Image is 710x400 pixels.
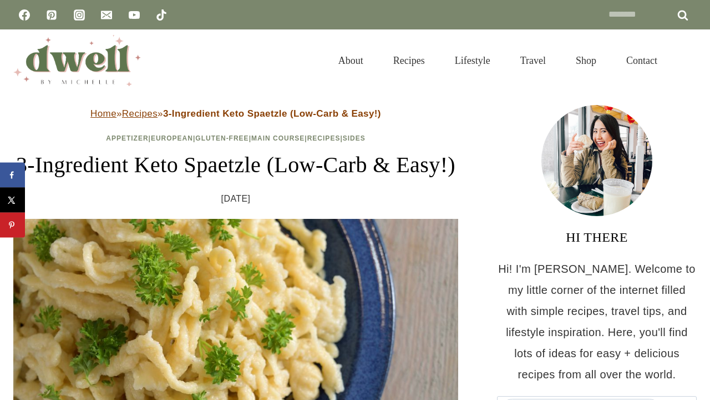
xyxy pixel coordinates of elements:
[90,108,116,119] a: Home
[195,134,248,142] a: Gluten-Free
[497,258,697,385] p: Hi! I'm [PERSON_NAME]. Welcome to my little corner of the internet filled with simple recipes, tr...
[378,41,440,80] a: Recipes
[106,134,148,142] a: Appetizer
[122,108,158,119] a: Recipes
[307,134,341,142] a: Recipes
[440,41,505,80] a: Lifestyle
[678,51,697,70] button: View Search Form
[561,41,611,80] a: Shop
[106,134,366,142] span: | | | | |
[163,108,381,119] strong: 3-Ingredient Keto Spaetzle (Low-Carb & Easy!)
[90,108,381,119] span: » »
[611,41,672,80] a: Contact
[13,148,458,182] h1: 3-Ingredient Keto Spaetzle (Low-Carb & Easy!)
[13,4,35,26] a: Facebook
[40,4,63,26] a: Pinterest
[323,41,378,80] a: About
[68,4,90,26] a: Instagram
[497,227,697,247] h3: HI THERE
[323,41,672,80] nav: Primary Navigation
[151,134,193,142] a: European
[343,134,366,142] a: Sides
[251,134,305,142] a: Main Course
[123,4,145,26] a: YouTube
[95,4,118,26] a: Email
[150,4,173,26] a: TikTok
[221,191,251,207] time: [DATE]
[13,35,141,86] img: DWELL by michelle
[505,41,561,80] a: Travel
